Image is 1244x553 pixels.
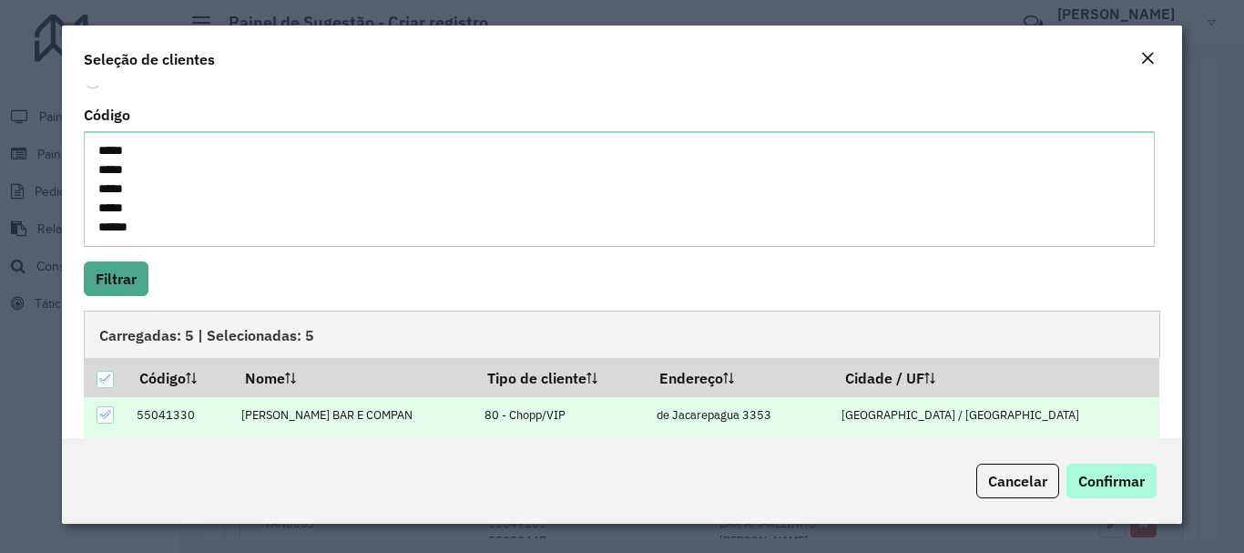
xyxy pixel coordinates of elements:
td: 55099292 [127,434,232,471]
h4: Seleção de clientes [84,48,215,70]
td: 55041330 [127,397,232,435]
td: EDINALVA [PERSON_NAME] [232,434,474,471]
th: Endereço [647,358,832,396]
button: Close [1135,47,1160,71]
th: Código [127,358,232,396]
em: Fechar [1140,51,1155,66]
th: Cidade / UF [832,358,1159,396]
span: Confirmar [1078,472,1145,490]
button: Cancelar [976,464,1059,498]
span: Cancelar [988,472,1047,490]
td: [STREET_ADDRESS] [647,434,832,471]
th: Nome [232,358,474,396]
div: Carregadas: 5 | Selecionadas: 5 [84,311,1159,358]
td: 80 - Chopp/VIP [474,397,647,435]
td: [GEOGRAPHIC_DATA] / [GEOGRAPHIC_DATA] [832,397,1159,435]
td: de Jacarepagua 3353 [647,397,832,435]
button: Confirmar [1066,464,1157,498]
label: Código [84,104,130,126]
td: [PERSON_NAME] BAR E COMPAN [232,397,474,435]
th: Tipo de cliente [474,358,647,396]
button: Filtrar [84,261,148,296]
td: [GEOGRAPHIC_DATA] / [GEOGRAPHIC_DATA] [832,434,1159,471]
